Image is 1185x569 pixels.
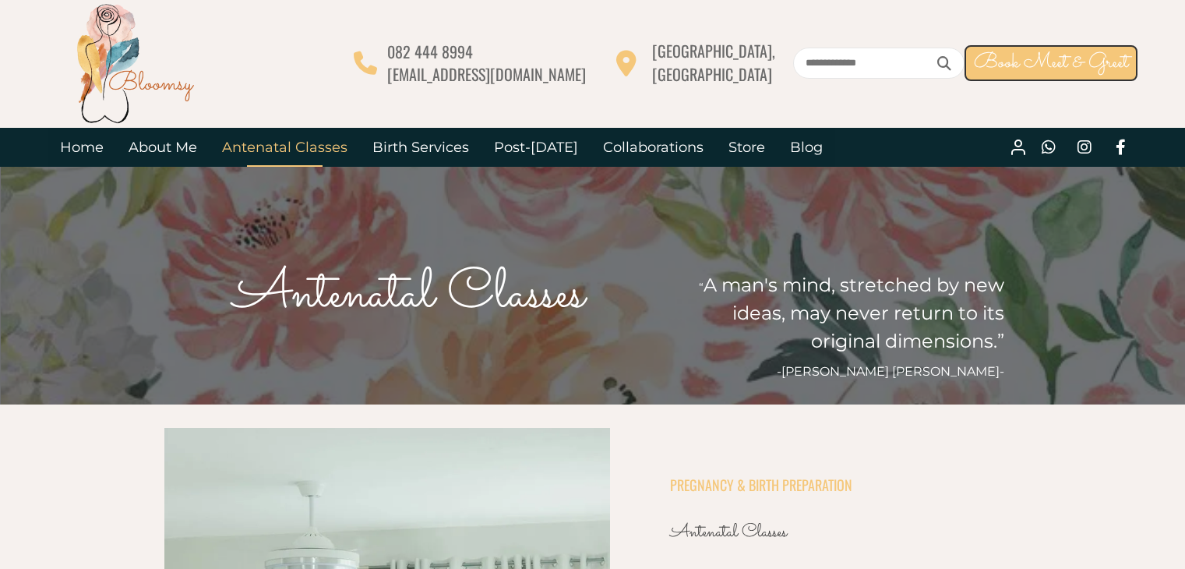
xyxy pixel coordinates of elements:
span: Book Meet & Greet [974,48,1128,78]
span: A man's mind, stretched by new ideas, may never return to its original dimensions. [704,274,1004,352]
a: Home [48,128,116,167]
a: Birth Services [360,128,481,167]
span: [GEOGRAPHIC_DATA] [652,62,772,86]
span: [GEOGRAPHIC_DATA], [652,39,775,62]
span: Antenatal Classes [670,519,787,546]
a: Post-[DATE] [481,128,591,167]
a: Antenatal Classes [210,128,360,167]
span: [EMAIL_ADDRESS][DOMAIN_NAME] [387,62,586,86]
a: About Me [116,128,210,167]
a: Blog [778,128,835,167]
span: 082 444 8994 [387,40,473,63]
span: Antenatal Classes [233,254,584,336]
a: Book Meet & Greet [965,45,1137,81]
span: -[PERSON_NAME] [PERSON_NAME]- [777,364,1004,379]
img: Bloomsy [72,1,197,125]
span: “ [699,280,704,295]
a: Collaborations [591,128,716,167]
span: ” [997,330,1004,352]
span: PREGNANCY & BIRTH PREPARATION [670,475,852,495]
a: Store [716,128,778,167]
